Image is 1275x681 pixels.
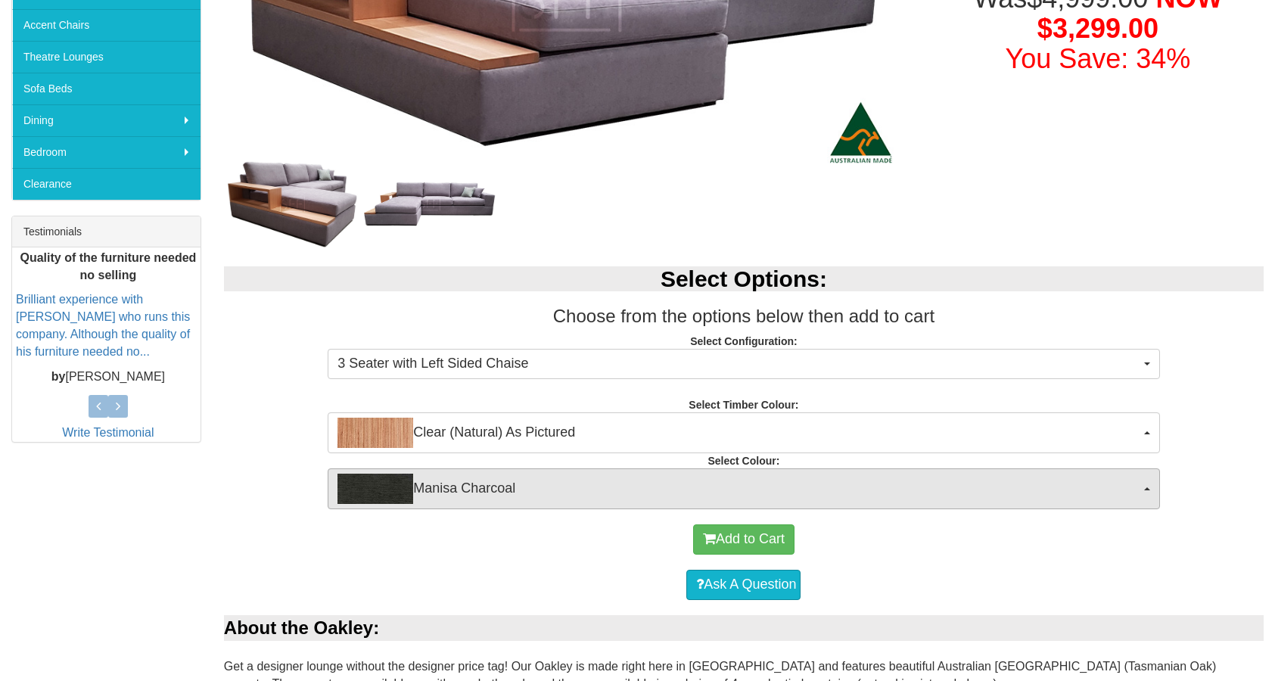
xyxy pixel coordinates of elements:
[686,570,801,600] a: Ask A Question
[328,412,1159,453] button: Clear (Natural) As PicturedClear (Natural) As Pictured
[16,368,201,386] p: [PERSON_NAME]
[337,418,413,448] img: Clear (Natural) As Pictured
[12,104,201,136] a: Dining
[693,524,795,555] button: Add to Cart
[12,41,201,73] a: Theatre Lounges
[337,474,413,504] img: Manisa Charcoal
[224,615,1264,641] div: About the Oakley:
[62,426,154,439] a: Write Testimonial
[224,306,1264,326] h3: Choose from the options below then add to cart
[16,294,190,359] a: Brilliant experience with [PERSON_NAME] who runs this company. Although the quality of his furnit...
[12,168,201,200] a: Clearance
[51,370,66,383] b: by
[328,468,1159,509] button: Manisa CharcoalManisa Charcoal
[337,418,1140,448] span: Clear (Natural) As Pictured
[661,266,827,291] b: Select Options:
[328,349,1159,379] button: 3 Seater with Left Sided Chaise
[12,216,201,247] div: Testimonials
[12,136,201,168] a: Bedroom
[20,251,196,281] b: Quality of the furniture needed no selling
[337,474,1140,504] span: Manisa Charcoal
[690,335,798,347] strong: Select Configuration:
[1006,43,1191,74] font: You Save: 34%
[12,9,201,41] a: Accent Chairs
[707,455,779,467] strong: Select Colour:
[12,73,201,104] a: Sofa Beds
[337,354,1140,374] span: 3 Seater with Left Sided Chaise
[689,399,798,411] strong: Select Timber Colour:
